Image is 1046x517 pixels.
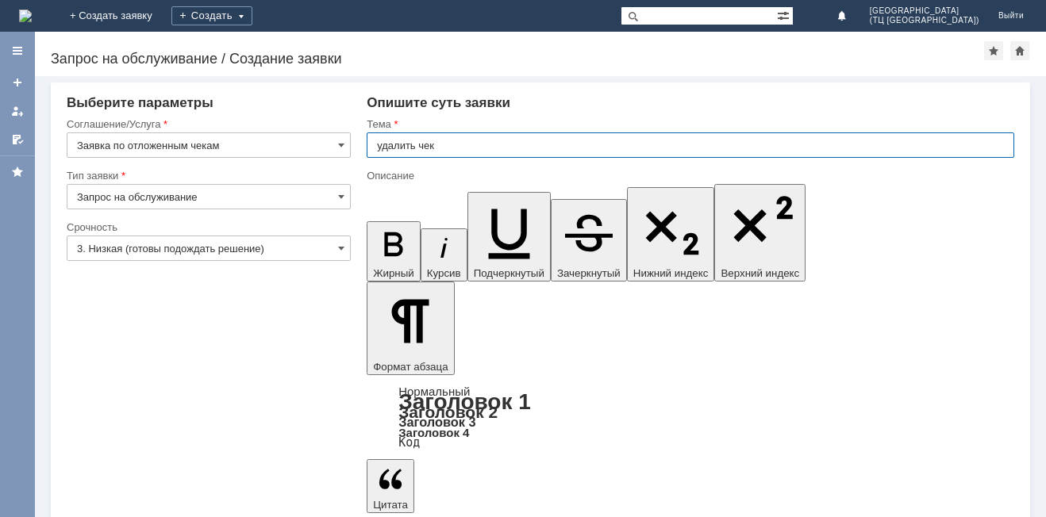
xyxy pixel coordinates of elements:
div: Запрос на обслуживание / Создание заявки [51,51,984,67]
div: Создать [171,6,252,25]
span: Жирный [373,267,414,279]
div: Сделать домашней страницей [1010,41,1029,60]
div: Соглашение/Услуга [67,119,348,129]
img: logo [19,10,32,22]
div: Тип заявки [67,170,348,181]
a: Создать заявку [5,70,30,95]
span: (ТЦ [GEOGRAPHIC_DATA]) [870,16,979,25]
div: Срочность [67,222,348,232]
a: Заголовок 1 [398,389,531,414]
span: Выберите параметры [67,95,213,110]
span: Зачеркнутый [557,267,621,279]
a: Мои согласования [5,127,30,152]
button: Формат абзаца [367,281,454,375]
div: Добавить в избранное [984,41,1003,60]
a: Нормальный [398,385,470,398]
span: Верхний индекс [721,267,799,279]
button: Подчеркнутый [467,192,551,281]
a: Заголовок 4 [398,426,469,439]
span: Подчеркнутый [474,267,544,279]
span: Нижний индекс [633,267,709,279]
span: Курсив [427,267,461,279]
a: Перейти на домашнюю страницу [19,10,32,22]
a: Мои заявки [5,98,30,124]
span: Расширенный поиск [777,7,793,22]
button: Цитата [367,459,414,513]
a: Заголовок 3 [398,415,475,429]
a: Заголовок 2 [398,403,498,421]
a: Код [398,435,420,450]
button: Верхний индекс [714,184,806,281]
button: Курсив [421,228,467,281]
div: Описание [367,170,1011,181]
button: Жирный [367,221,421,281]
span: [GEOGRAPHIC_DATA] [870,6,979,16]
span: Опишите суть заявки [367,95,510,110]
div: Тема [367,119,1011,129]
span: Цитата [373,499,408,511]
span: Формат абзаца [373,361,448,373]
button: Зачеркнутый [551,199,627,281]
button: Нижний индекс [627,187,715,281]
div: Формат абзаца [367,386,1014,448]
